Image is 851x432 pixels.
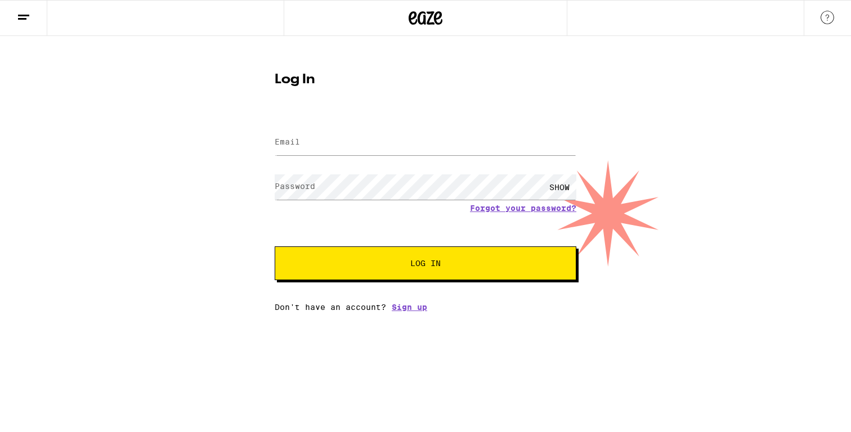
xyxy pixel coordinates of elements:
div: SHOW [543,174,576,200]
a: Sign up [392,303,427,312]
button: Log In [275,246,576,280]
input: Email [275,130,576,155]
a: Forgot your password? [470,204,576,213]
label: Email [275,137,300,146]
h1: Log In [275,73,576,87]
span: Help [26,8,49,18]
span: Log In [410,259,441,267]
label: Password [275,182,315,191]
div: Don't have an account? [275,303,576,312]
